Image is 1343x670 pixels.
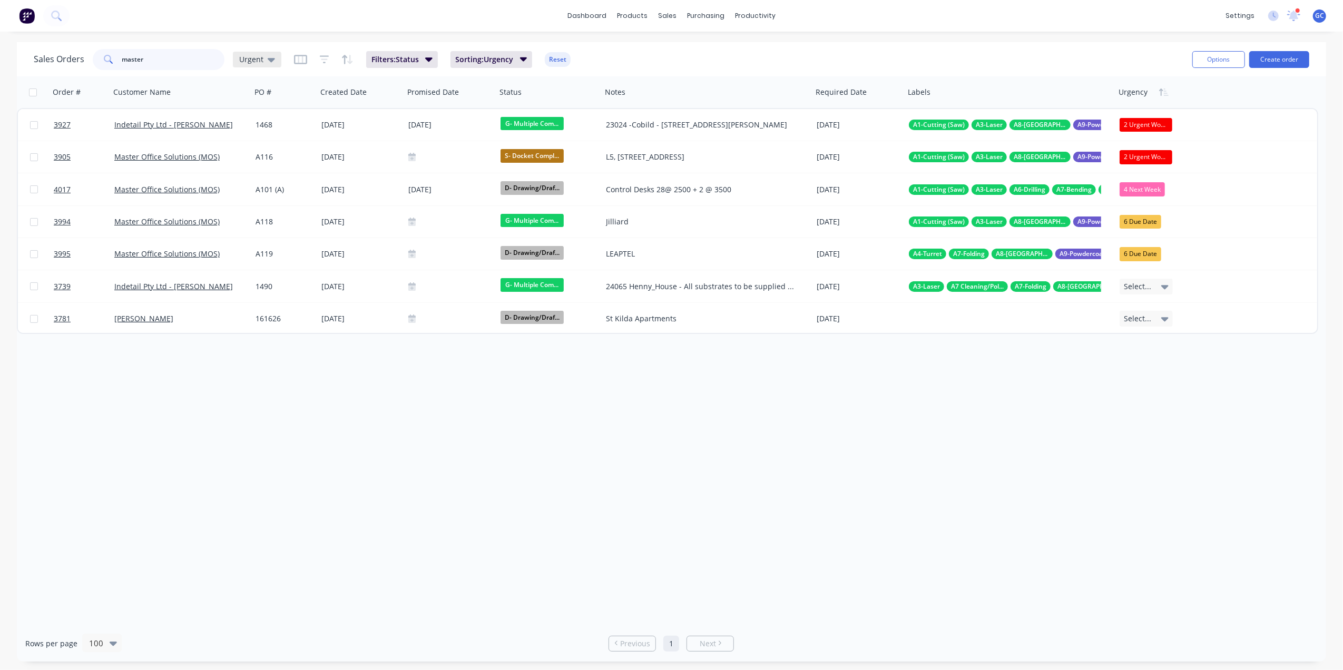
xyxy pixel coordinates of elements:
[606,184,798,195] div: Control Desks 28@ 2500 + 2 @ 3500
[321,216,400,227] div: [DATE]
[256,249,310,259] div: A119
[1014,184,1045,195] span: A6-Drilling
[1014,120,1066,130] span: A8-[GEOGRAPHIC_DATA]
[54,109,114,141] a: 3927
[1015,281,1046,292] span: A7-Folding
[913,120,965,130] span: A1-Cutting (Saw)
[54,303,114,334] a: 3781
[976,120,1003,130] span: A3-Laser
[256,216,310,227] div: A118
[909,152,1134,162] button: A1-Cutting (Saw)A3-LaserA8-[GEOGRAPHIC_DATA]A9-Powdercoating
[256,184,310,195] div: A101 (A)
[501,117,564,130] span: G- Multiple Com...
[606,216,798,227] div: Jilliard
[114,152,220,162] a: Master Office Solutions (MOS)
[408,119,492,132] div: [DATE]
[501,181,564,194] span: D- Drawing/Draf...
[1249,51,1309,68] button: Create order
[366,51,438,68] button: Filters:Status
[951,281,1004,292] span: A7 Cleaning/Polishing
[114,216,220,226] a: Master Office Solutions (MOS)
[545,52,571,67] button: Reset
[1120,118,1172,132] div: 2 Urgent Works
[817,120,900,130] div: [DATE]
[976,152,1003,162] span: A3-Laser
[54,152,71,162] span: 3905
[25,638,77,649] span: Rows per page
[54,174,114,205] a: 4017
[909,184,1256,195] button: A1-Cutting (Saw)A3-LaserA6-DrillingA7-Bending
[501,149,564,162] span: S- Docket Compl...
[321,120,400,130] div: [DATE]
[1120,150,1172,164] div: 2 Urgent Works
[408,183,492,196] div: [DATE]
[122,49,225,70] input: Search...
[817,313,900,324] div: [DATE]
[606,152,798,162] div: L5, [STREET_ADDRESS]
[976,216,1003,227] span: A3-Laser
[609,638,655,649] a: Previous page
[321,313,400,324] div: [DATE]
[54,184,71,195] span: 4017
[913,184,965,195] span: A1-Cutting (Saw)
[1120,215,1161,229] div: 6 Due Date
[1056,184,1092,195] span: A7-Bending
[501,246,564,259] span: D- Drawing/Draf...
[612,8,653,24] div: products
[1014,216,1066,227] span: A8-[GEOGRAPHIC_DATA]
[53,87,81,97] div: Order #
[1124,313,1151,324] span: Select...
[456,54,514,65] span: Sorting: Urgency
[1220,8,1260,24] div: settings
[321,152,400,162] div: [DATE]
[606,249,798,259] div: LEAPTEL
[501,214,564,227] span: G- Multiple Com...
[407,87,459,97] div: Promised Date
[976,184,1003,195] span: A3-Laser
[113,87,171,97] div: Customer Name
[1077,152,1130,162] span: A9-Powdercoating
[1057,281,1110,292] span: A8-[GEOGRAPHIC_DATA]
[54,120,71,130] span: 3927
[114,184,220,194] a: Master Office Solutions (MOS)
[1014,152,1066,162] span: A8-[GEOGRAPHIC_DATA]
[1120,247,1161,261] div: 6 Due Date
[239,54,263,65] span: Urgent
[909,249,1116,259] button: A4-TurretA7-FoldingA8-[GEOGRAPHIC_DATA]A9-Powdercoating
[114,249,220,259] a: Master Office Solutions (MOS)
[913,281,940,292] span: A3-Laser
[54,238,114,270] a: 3995
[730,8,781,24] div: productivity
[1124,281,1151,292] span: Select...
[256,313,310,324] div: 161626
[320,87,367,97] div: Created Date
[606,281,798,292] div: 24065 Henny_House - All substrates to be supplied by Indetail - Panels to be glued to Substrates ...
[816,87,867,97] div: Required Date
[1120,182,1165,196] div: 4 Next Week
[114,313,173,323] a: [PERSON_NAME]
[687,638,733,649] a: Next page
[371,54,419,65] span: Filters: Status
[501,278,564,291] span: G- Multiple Com...
[114,120,233,130] a: Indetail Pty Ltd - [PERSON_NAME]
[114,281,233,291] a: Indetail Pty Ltd - [PERSON_NAME]
[450,51,533,68] button: Sorting:Urgency
[682,8,730,24] div: purchasing
[54,249,71,259] span: 3995
[321,281,400,292] div: [DATE]
[321,249,400,259] div: [DATE]
[996,249,1048,259] span: A8-[GEOGRAPHIC_DATA]
[54,216,71,227] span: 3994
[605,87,625,97] div: Notes
[606,120,798,130] div: 23024 -Cobild - [STREET_ADDRESS][PERSON_NAME]
[256,152,310,162] div: A116
[653,8,682,24] div: sales
[909,216,1134,227] button: A1-Cutting (Saw)A3-LaserA8-[GEOGRAPHIC_DATA]A9-Powdercoating
[604,636,738,652] ul: Pagination
[1077,216,1130,227] span: A9-Powdercoating
[817,249,900,259] div: [DATE]
[562,8,612,24] a: dashboard
[817,216,900,227] div: [DATE]
[620,638,650,649] span: Previous
[663,636,679,652] a: Page 1 is your current page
